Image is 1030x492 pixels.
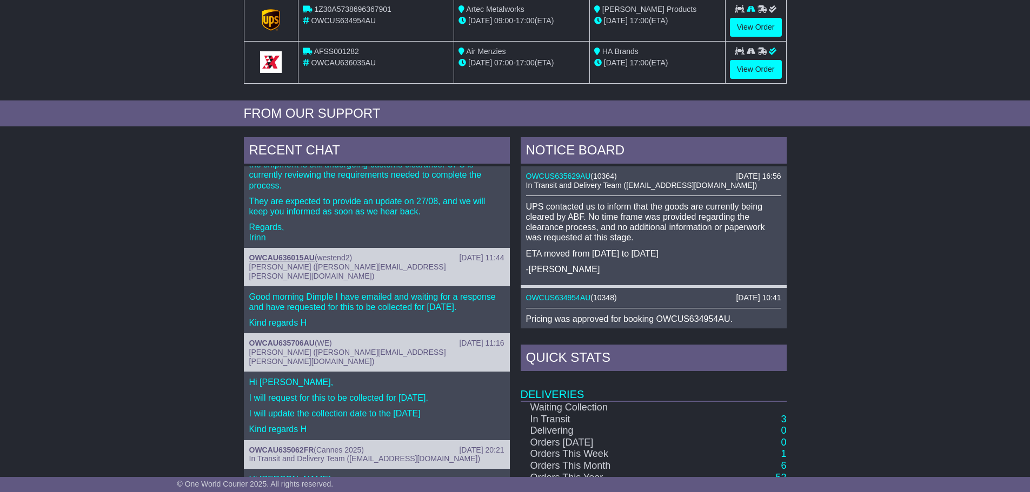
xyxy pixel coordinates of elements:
div: [DATE] 20:21 [459,446,504,455]
span: [PERSON_NAME] ([PERSON_NAME][EMAIL_ADDRESS][PERSON_NAME][DOMAIN_NAME]) [249,262,446,280]
span: 10364 [593,172,614,180]
div: [DATE] 10:41 [736,293,781,302]
a: OWCUS634954AU [526,293,591,302]
span: 07:00 [494,58,513,67]
a: OWCAU635062FR [249,446,314,454]
p: Regards, Irinn [249,222,504,242]
p: UPS contacted us to inform that the goods are currently being cleared by ABF. No time frame was p... [526,201,781,243]
a: View Order [730,60,782,79]
span: Air Menzies [466,47,506,56]
a: 3 [781,414,786,424]
span: 10348 [593,293,614,302]
div: ( ) [526,172,781,181]
a: 0 [781,425,786,436]
div: - (ETA) [458,57,585,69]
div: ( ) [526,293,781,302]
td: Orders This Year [521,472,669,484]
span: 17:00 [516,16,535,25]
td: Orders [DATE] [521,437,669,449]
p: UPS informed us that delivery is not possible [DATE], 26/08, as the shipment is still undergoing ... [249,149,504,191]
div: - (ETA) [458,15,585,26]
div: [DATE] 11:44 [459,253,504,262]
span: 1Z30A5738696367901 [314,5,391,14]
td: In Transit [521,414,669,426]
td: Delivering [521,425,669,437]
span: [PERSON_NAME] Products [602,5,696,14]
p: Hi [PERSON_NAME], [249,474,504,484]
p: Hi [PERSON_NAME], [249,377,504,387]
div: Quick Stats [521,345,787,374]
div: FROM OUR SUPPORT [244,106,787,122]
p: Kind regards H [249,318,504,328]
span: AFSS001282 [314,47,359,56]
a: OWCAU635706AU [249,339,315,347]
div: ( ) [249,253,504,262]
span: WE [317,339,330,347]
span: Artec Metalworks [466,5,524,14]
a: View Order [730,18,782,37]
span: 17:00 [630,16,649,25]
span: [DATE] [468,58,492,67]
td: Deliveries [521,374,787,401]
a: 0 [781,437,786,448]
p: I will update the collection date to the [DATE] [249,408,504,419]
div: RECENT CHAT [244,137,510,166]
div: ( ) [249,446,504,455]
p: Kind regards H [249,424,504,434]
span: [DATE] [604,58,628,67]
p: -[PERSON_NAME] [526,264,781,274]
p: They are expected to provide an update on 27/08, and we will keep you informed as soon as we hear... [249,196,504,217]
td: Waiting Collection [521,401,669,414]
p: Good morning Dimple I have emailed and waiting for a response and have requested for this to be c... [249,292,504,312]
div: (ETA) [594,57,721,69]
span: [DATE] [468,16,492,25]
a: 52 [775,472,786,483]
span: In Transit and Delivery Team ([EMAIL_ADDRESS][DOMAIN_NAME]) [526,181,757,190]
span: In Transit and Delivery Team ([EMAIL_ADDRESS][DOMAIN_NAME]) [249,454,481,463]
img: GetCarrierServiceLogo [262,9,280,31]
span: westend2 [317,253,350,262]
span: Cannes 2025 [316,446,361,454]
div: ( ) [249,339,504,348]
span: 09:00 [494,16,513,25]
span: © One World Courier 2025. All rights reserved. [177,480,334,488]
div: [DATE] 11:16 [459,339,504,348]
p: ETA moved from [DATE] to [DATE] [526,248,781,259]
div: [DATE] 16:56 [736,172,781,181]
p: I will request for this to be collected for [DATE]. [249,393,504,403]
span: OWCAU636035AU [311,58,376,67]
span: [PERSON_NAME] ([PERSON_NAME][EMAIL_ADDRESS][PERSON_NAME][DOMAIN_NAME]) [249,348,446,366]
a: OWCUS635629AU [526,172,591,180]
div: (ETA) [594,15,721,26]
a: 1 [781,448,786,459]
p: Pricing was approved for booking OWCUS634954AU. [526,314,781,324]
a: OWCAU636015AU [249,253,315,262]
span: OWCUS634954AU [311,16,376,25]
img: GetCarrierServiceLogo [260,51,282,73]
div: NOTICE BOARD [521,137,787,166]
td: Orders This Week [521,448,669,460]
td: Orders This Month [521,460,669,472]
span: 17:00 [516,58,535,67]
span: 17:00 [630,58,649,67]
a: 6 [781,460,786,471]
span: HA Brands [602,47,639,56]
span: [DATE] [604,16,628,25]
